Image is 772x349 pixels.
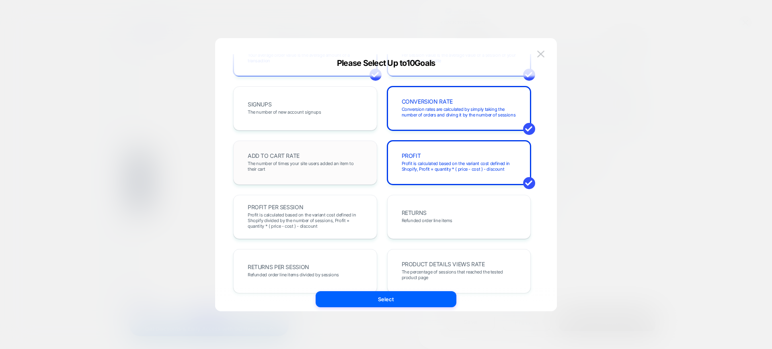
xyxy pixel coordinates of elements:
img: close [537,51,544,57]
span: Conversion rates are calculated by simply taking the number of orders and diving it by the number... [402,106,517,118]
div: Get Discounts & Early Access with GG Rewards [16,299,137,306]
span: The percentage of sessions that reached the tested product page [402,269,517,280]
span: PRODUCT DETAILS VIEWS RATE [402,261,485,267]
span: Refunded order line items [402,218,453,223]
button: Accessibility Widget, click to open [4,274,20,290]
span: CONVERSION RATE [402,99,453,104]
span: First Order Discount [4,141,16,170]
span: Profit is calculated based on the variant cost defined in Shopify, Profit = quantity * ( price - ... [402,161,517,172]
button: Close teaser [14,127,20,133]
button: Select [316,291,456,307]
